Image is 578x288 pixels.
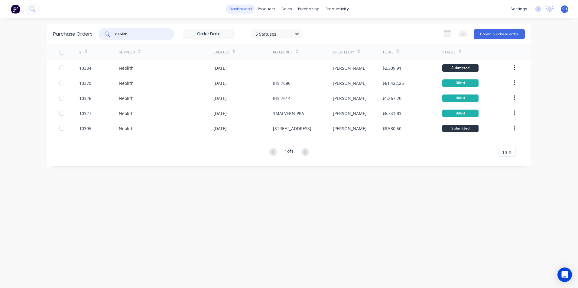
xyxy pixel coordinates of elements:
div: products [255,5,278,14]
div: Neolith [119,110,134,117]
div: Open Intercom Messenger [557,267,572,282]
div: productivity [323,5,352,14]
input: Search purchase orders... [115,31,165,37]
span: SH [562,6,567,12]
div: Submitted [442,125,479,132]
div: Status [442,50,456,55]
a: dashboard [226,5,255,14]
div: $1,267.20 [382,95,401,101]
div: 10370 [79,80,91,86]
div: Purchase Orders [53,30,93,38]
div: [PERSON_NAME] [333,95,367,101]
div: 10305 [79,125,91,132]
div: [DATE] [213,80,227,86]
div: [DATE] [213,95,227,101]
div: 3MALVERN-PPA [273,110,304,117]
div: Neolith [119,95,134,101]
div: $6,741.83 [382,110,401,117]
div: [DATE] [213,110,227,117]
div: 10327 [79,110,91,117]
img: Factory [11,5,20,14]
div: Neolith [119,80,134,86]
div: IHS 7614 [273,95,291,101]
div: Created [213,50,229,55]
div: Billed [442,94,479,102]
div: Reference [273,50,293,55]
div: # [79,50,82,55]
div: IHS 7680 [273,80,291,86]
div: Neolith [119,65,134,71]
div: 5 Statuses [255,30,299,37]
div: settings [508,5,530,14]
div: Supplier [119,50,135,55]
div: 10384 [79,65,91,71]
div: Submitted [442,64,479,72]
div: [PERSON_NAME] [333,80,367,86]
div: [STREET_ADDRESS] [273,125,311,132]
div: 10326 [79,95,91,101]
div: [PERSON_NAME] [333,65,367,71]
div: Billed [442,79,479,87]
div: [PERSON_NAME] [333,110,367,117]
div: Created By [333,50,354,55]
button: Create purchase order [474,29,525,39]
div: Neolith [119,125,134,132]
div: Billed [442,110,479,117]
div: [DATE] [213,65,227,71]
div: purchasing [295,5,323,14]
div: [DATE] [213,125,227,132]
div: sales [278,5,295,14]
div: Total [382,50,393,55]
div: $2,309.91 [382,65,401,71]
div: $61,422.25 [382,80,404,86]
span: 10 [502,149,507,155]
div: 1 of 1 [285,148,294,157]
div: $8,530.50 [382,125,401,132]
input: Order Date [183,30,234,39]
div: [PERSON_NAME] [333,125,367,132]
